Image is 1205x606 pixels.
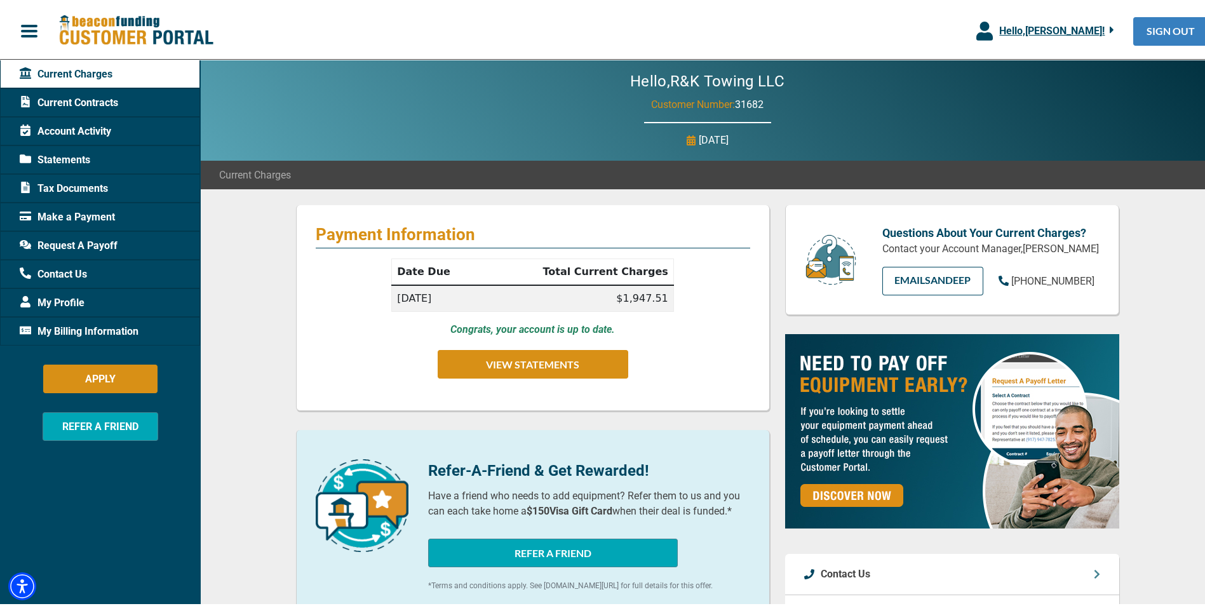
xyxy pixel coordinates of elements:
[20,207,115,222] span: Make a Payment
[20,93,118,108] span: Current Contracts
[20,178,108,194] span: Tax Documents
[802,231,859,284] img: customer-service.png
[438,347,628,376] button: VIEW STATEMENTS
[699,130,729,145] p: [DATE]
[450,320,615,335] p: Congrats, your account is up to date.
[651,96,735,108] span: Customer Number:
[527,502,612,515] b: $150 Visa Gift Card
[392,283,482,309] td: [DATE]
[392,257,482,283] th: Date Due
[20,321,138,337] span: My Billing Information
[785,332,1119,526] img: payoff-ad-px.jpg
[20,264,87,279] span: Contact Us
[999,22,1105,34] span: Hello, [PERSON_NAME] !
[592,70,823,88] h2: Hello, R&K Towing LLC
[882,239,1100,254] p: Contact your Account Manager, [PERSON_NAME]
[58,12,213,44] img: Beacon Funding Customer Portal Logo
[20,236,118,251] span: Request A Payoff
[428,577,750,589] p: *Terms and conditions apply. See [DOMAIN_NAME][URL] for full details for this offer.
[882,264,983,293] a: EMAILSandeep
[882,222,1100,239] p: Questions About Your Current Charges?
[8,570,36,598] div: Accessibility Menu
[20,64,112,79] span: Current Charges
[316,222,750,242] p: Payment Information
[43,410,158,438] button: REFER A FRIEND
[735,96,764,108] span: 31682
[20,150,90,165] span: Statements
[20,293,84,308] span: My Profile
[428,536,678,565] button: REFER A FRIEND
[316,457,408,549] img: refer-a-friend-icon.png
[481,283,673,309] td: $1,947.51
[20,121,111,137] span: Account Activity
[428,457,750,480] p: Refer-A-Friend & Get Rewarded!
[43,362,158,391] button: APPLY
[219,165,291,180] span: Current Charges
[428,486,750,516] p: Have a friend who needs to add equipment? Refer them to us and you can each take home a when thei...
[821,564,870,579] p: Contact Us
[999,271,1094,286] a: [PHONE_NUMBER]
[1011,273,1094,285] span: [PHONE_NUMBER]
[481,257,673,283] th: Total Current Charges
